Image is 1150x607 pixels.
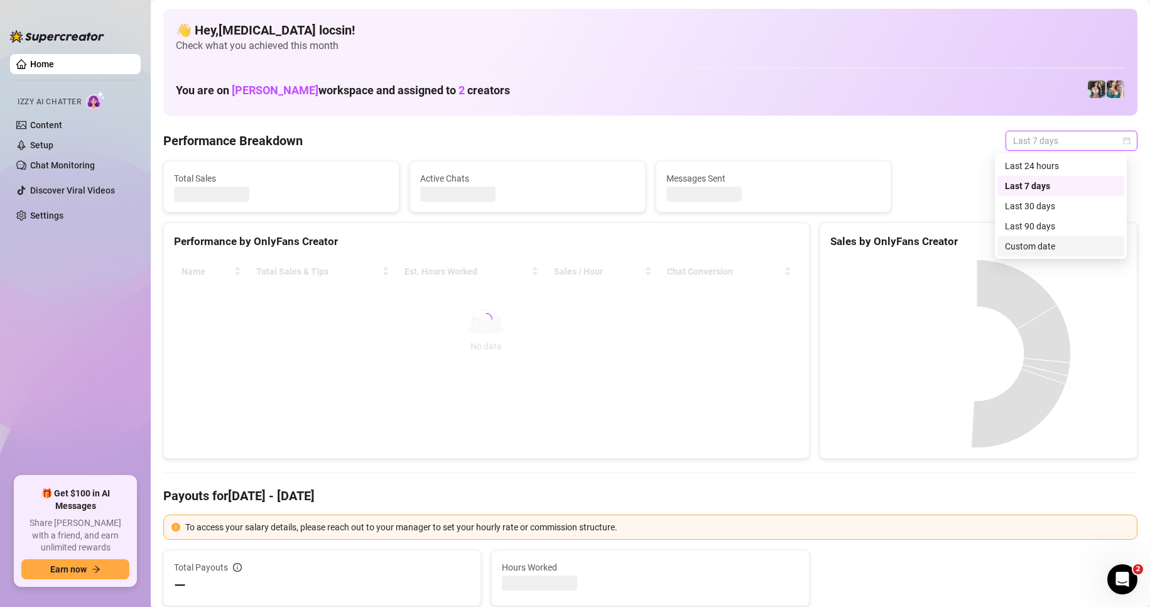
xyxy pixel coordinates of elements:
[997,216,1124,236] div: Last 90 days
[997,236,1124,256] div: Custom date
[176,84,510,97] h1: You are on workspace and assigned to creators
[30,120,62,130] a: Content
[171,523,180,532] span: exclamation-circle
[21,488,129,512] span: 🎁 Get $100 in AI Messages
[1107,564,1137,594] iframe: Intercom live chat
[997,156,1124,176] div: Last 24 hours
[30,140,53,150] a: Setup
[30,185,115,195] a: Discover Viral Videos
[30,59,54,69] a: Home
[30,160,95,170] a: Chat Monitoring
[86,91,106,109] img: AI Chatter
[1005,179,1117,193] div: Last 7 days
[997,176,1124,196] div: Last 7 days
[420,172,635,185] span: Active Chats
[1088,80,1105,98] img: Katy
[1005,219,1117,233] div: Last 90 days
[666,172,881,185] span: Messages Sent
[50,564,87,574] span: Earn now
[232,84,318,97] span: [PERSON_NAME]
[10,30,104,43] img: logo-BBDzfeDw.svg
[1005,199,1117,213] div: Last 30 days
[1123,137,1131,145] span: calendar
[479,311,494,327] span: loading
[233,563,242,572] span: info-circle
[1107,80,1124,98] img: Zaddy
[30,211,63,221] a: Settings
[21,559,129,579] button: Earn nowarrow-right
[21,517,129,554] span: Share [PERSON_NAME] with a friend, and earn unlimited rewards
[185,520,1129,534] div: To access your salary details, please reach out to your manager to set your hourly rate or commis...
[92,565,100,574] span: arrow-right
[176,39,1125,53] span: Check what you achieved this month
[163,132,303,150] h4: Performance Breakdown
[830,233,1127,250] div: Sales by OnlyFans Creator
[174,576,186,596] span: —
[174,172,389,185] span: Total Sales
[458,84,465,97] span: 2
[174,561,228,574] span: Total Payouts
[18,96,81,108] span: Izzy AI Chatter
[1013,131,1130,150] span: Last 7 days
[1005,239,1117,253] div: Custom date
[1005,159,1117,173] div: Last 24 hours
[174,233,799,250] div: Performance by OnlyFans Creator
[997,196,1124,216] div: Last 30 days
[502,561,798,574] span: Hours Worked
[176,21,1125,39] h4: 👋 Hey, [MEDICAL_DATA] locsin !
[163,487,1137,505] h4: Payouts for [DATE] - [DATE]
[1133,564,1143,574] span: 2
